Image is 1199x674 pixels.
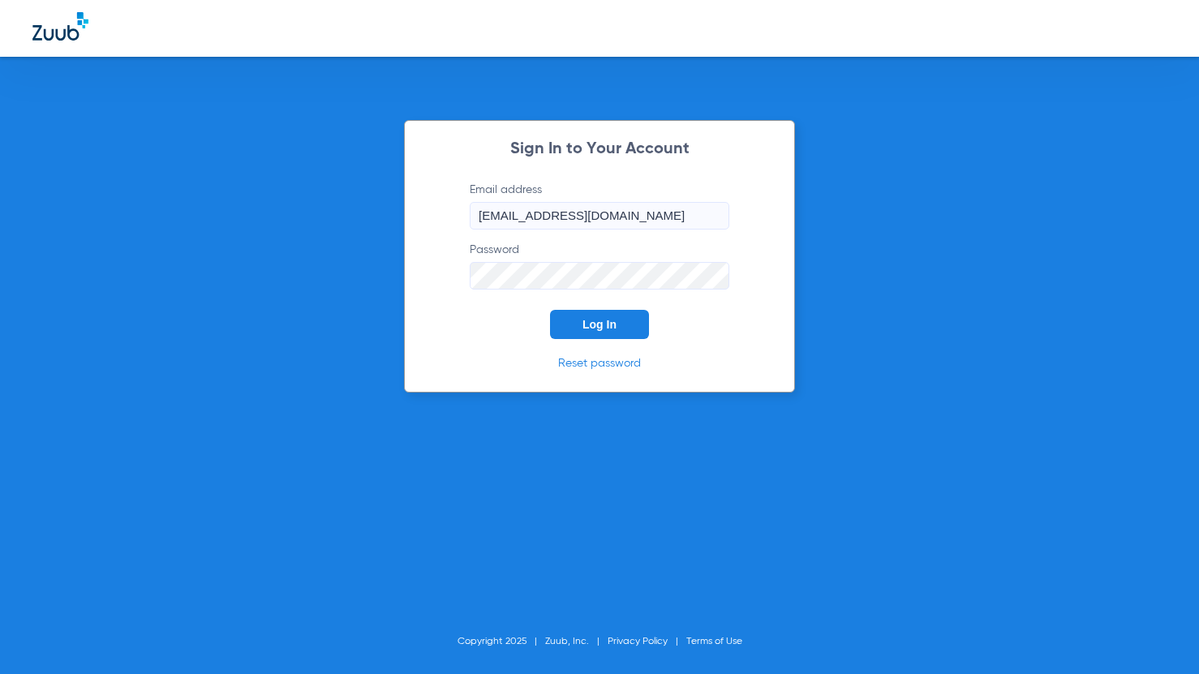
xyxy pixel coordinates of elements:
[558,358,641,369] a: Reset password
[470,182,729,230] label: Email address
[470,262,729,290] input: Password
[686,637,742,646] a: Terms of Use
[545,633,608,650] li: Zuub, Inc.
[470,242,729,290] label: Password
[582,318,617,331] span: Log In
[550,310,649,339] button: Log In
[1118,596,1199,674] iframe: Chat Widget
[470,202,729,230] input: Email address
[32,12,88,41] img: Zuub Logo
[445,141,754,157] h2: Sign In to Your Account
[458,633,545,650] li: Copyright 2025
[608,637,668,646] a: Privacy Policy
